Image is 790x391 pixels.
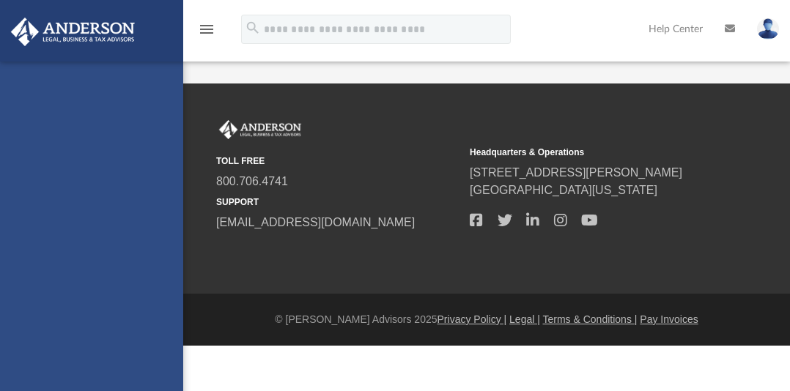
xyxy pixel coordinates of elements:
small: SUPPORT [216,195,459,209]
a: 800.706.4741 [216,175,288,187]
small: Headquarters & Operations [470,146,713,159]
a: Legal | [509,313,540,325]
a: [STREET_ADDRESS][PERSON_NAME] [470,166,682,179]
img: Anderson Advisors Platinum Portal [7,18,139,46]
i: search [245,20,261,36]
a: [GEOGRAPHIC_DATA][US_STATE] [470,184,657,196]
i: menu [198,21,215,38]
a: menu [198,28,215,38]
img: Anderson Advisors Platinum Portal [216,120,304,139]
a: Terms & Conditions | [543,313,638,325]
a: Privacy Policy | [438,313,507,325]
a: Pay Invoices [640,313,698,325]
small: TOLL FREE [216,154,459,168]
img: User Pic [757,18,779,40]
a: [EMAIL_ADDRESS][DOMAIN_NAME] [216,216,415,228]
div: © [PERSON_NAME] Advisors 2025 [183,312,790,327]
